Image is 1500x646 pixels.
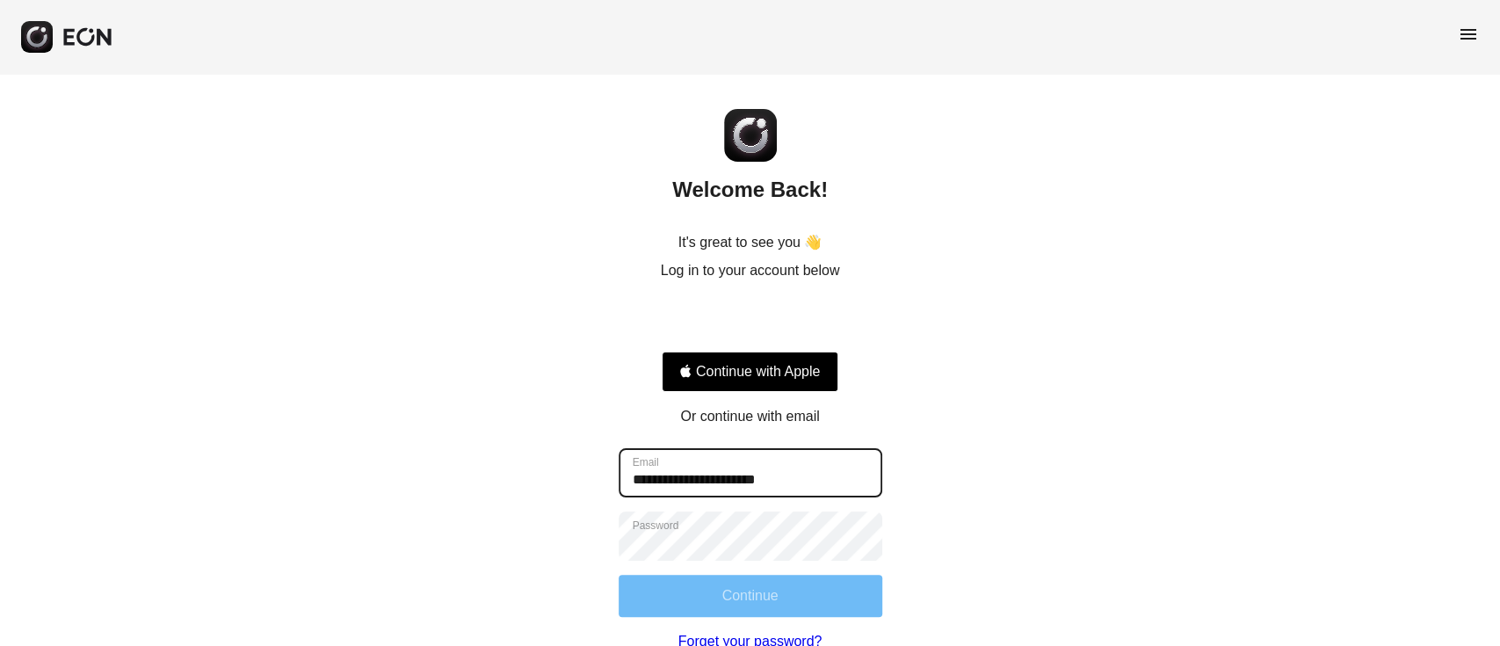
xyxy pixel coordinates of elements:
[633,519,679,533] label: Password
[661,260,840,281] p: Log in to your account below
[633,455,659,469] label: Email
[1458,24,1479,45] span: menu
[653,301,847,339] iframe: Sign in with Google Button
[672,176,828,204] h2: Welcome Back!
[662,352,838,392] button: Signin with apple ID
[678,232,822,253] p: It's great to see you 👋
[619,575,882,617] button: Continue
[680,406,819,427] p: Or continue with email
